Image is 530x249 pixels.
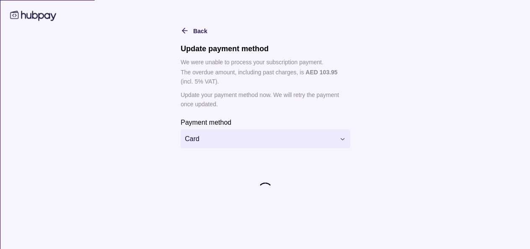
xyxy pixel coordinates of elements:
[305,68,337,75] p: AED 103.95
[180,67,350,86] p: The overdue amount, including past charges, is (incl. 5% VAT).
[180,57,350,66] p: We were unable to process your subscription payment.
[180,117,231,127] label: Payment method
[193,27,207,34] span: Back
[180,90,350,108] p: Update your payment method now. We will retry the payment once updated.
[180,25,207,35] button: Back
[180,118,231,126] p: Payment method
[180,44,350,53] h1: Update payment method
